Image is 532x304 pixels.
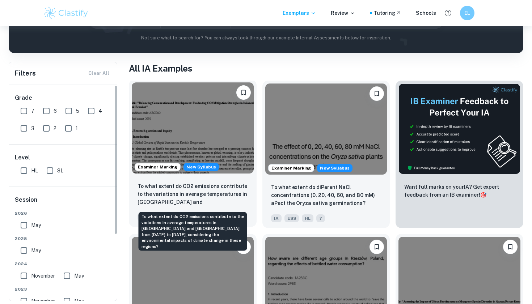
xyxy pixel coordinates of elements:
[404,183,515,199] p: Want full marks on your IA ? Get expert feedback from an IB examiner!
[271,183,381,207] p: To what extent do diPerent NaCl concentrations (0, 20, 40, 60, and 80 mM) aPect the Oryza sativa ...
[129,81,257,228] a: Examiner MarkingStarting from the May 2026 session, the ESS IA requirements have changed. We crea...
[139,212,247,251] div: To what extent do CO2 emissions contribute to the variations in average temperatures in [GEOGRAPH...
[76,107,79,115] span: 5
[317,164,352,172] span: New Syllabus
[57,167,63,175] span: SL
[262,81,390,228] a: Examiner MarkingStarting from the May 2026 session, the ESS IA requirements have changed. We crea...
[183,163,219,171] div: Starting from the May 2026 session, the ESS IA requirements have changed. We created this exempla...
[129,62,523,75] h1: All IA Examples
[269,165,314,171] span: Examiner Marking
[31,107,34,115] span: 7
[31,221,41,229] span: May
[54,107,57,115] span: 6
[15,261,112,267] span: 2024
[31,272,55,280] span: November
[132,82,254,174] img: ESS IA example thumbnail: To what extent do CO2 emissions contribu
[236,85,251,100] button: Bookmark
[15,68,36,78] h6: Filters
[416,9,436,17] a: Schools
[43,6,89,20] img: Clastify logo
[398,84,520,174] img: Thumbnail
[183,163,219,171] span: New Syllabus
[54,124,56,132] span: 2
[31,167,38,175] span: HL
[31,124,34,132] span: 3
[396,81,523,228] a: ThumbnailWant full marks on yourIA? Get expert feedback from an IB examiner!
[480,192,486,198] span: 🎯
[15,235,112,242] span: 2025
[138,182,248,207] p: To what extent do CO2 emissions contribute to the variations in average temperatures in Indonesia...
[98,107,102,115] span: 4
[373,9,401,17] a: Tutoring
[15,210,112,217] span: 2026
[271,214,282,222] span: IA
[15,286,112,292] span: 2023
[265,84,387,175] img: ESS IA example thumbnail: To what extent do diPerent NaCl concentr
[15,94,112,102] h6: Grade
[302,214,313,222] span: HL
[460,6,474,20] button: EL
[442,7,454,19] button: Help and Feedback
[15,196,112,210] h6: Session
[14,34,518,42] p: Not sure what to search for? You can always look through our example Internal Assessments below f...
[316,214,325,222] span: 7
[463,9,472,17] h6: EL
[76,124,78,132] span: 1
[283,9,316,17] p: Exemplars
[503,240,518,254] button: Bookmark
[370,86,384,101] button: Bookmark
[31,247,41,254] span: May
[317,164,352,172] div: Starting from the May 2026 session, the ESS IA requirements have changed. We created this exempla...
[331,9,355,17] p: Review
[15,153,112,162] h6: Level
[74,272,84,280] span: May
[284,214,299,222] span: ESS
[370,240,384,254] button: Bookmark
[135,164,180,170] span: Examiner Marking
